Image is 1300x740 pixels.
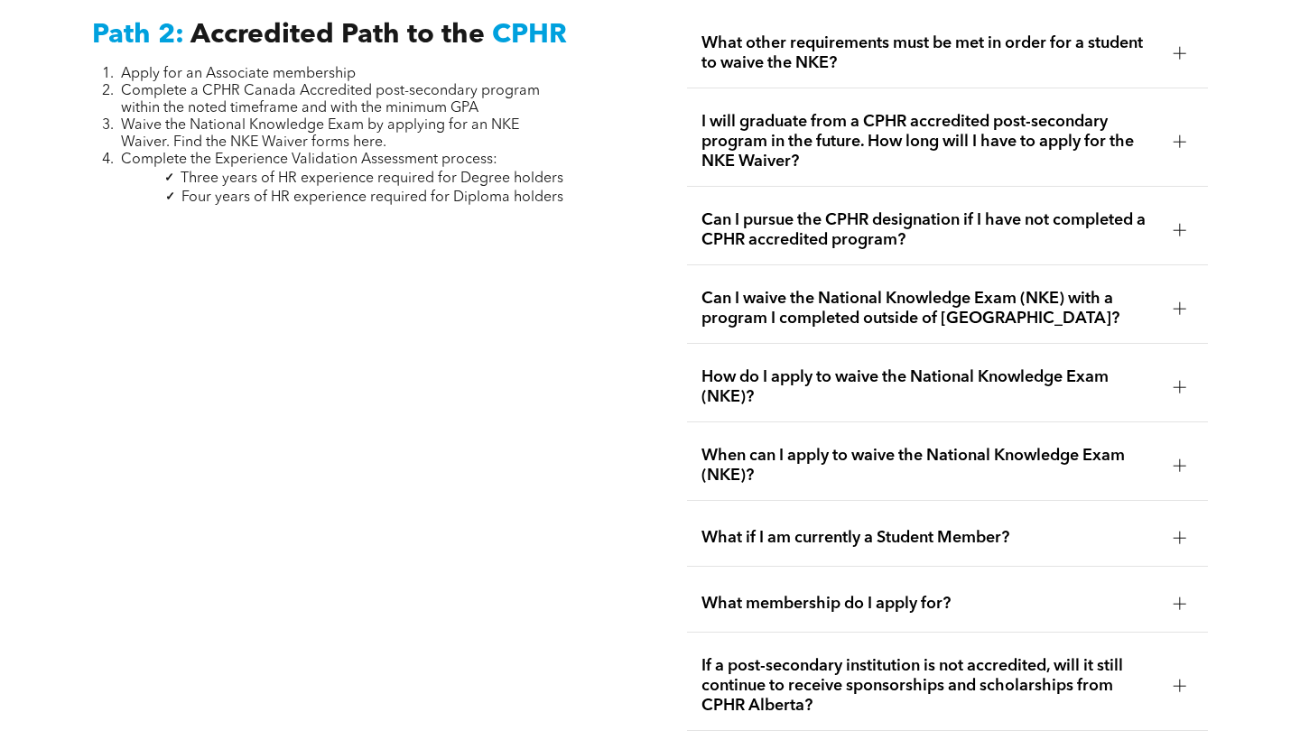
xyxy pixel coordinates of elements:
span: Path 2: [92,22,184,49]
span: What if I am currently a Student Member? [701,528,1158,548]
span: CPHR [492,22,567,49]
span: How do I apply to waive the National Knowledge Exam (NKE)? [701,367,1158,407]
span: I will graduate from a CPHR accredited post-secondary program in the future. How long will I have... [701,112,1158,171]
span: Accredited Path to the [190,22,485,49]
span: If a post-secondary institution is not accredited, will it still continue to receive sponsorships... [701,656,1158,716]
span: Complete a CPHR Canada Accredited post-secondary program within the noted timeframe and with the ... [121,84,540,116]
span: Apply for an Associate membership [121,67,356,81]
span: Can I pursue the CPHR designation if I have not completed a CPHR accredited program? [701,210,1158,250]
span: What other requirements must be met in order for a student to waive the NKE? [701,33,1158,73]
span: When can I apply to waive the National Knowledge Exam (NKE)? [701,446,1158,486]
span: Three years of HR experience required for Degree holders [181,171,563,186]
span: Waive the National Knowledge Exam by applying for an NKE Waiver. Find the NKE Waiver forms here. [121,118,519,150]
span: Complete the Experience Validation Assessment process: [121,153,497,167]
span: Four years of HR experience required for Diploma holders [181,190,563,205]
span: What membership do I apply for? [701,594,1158,614]
span: Can I waive the National Knowledge Exam (NKE) with a program I completed outside of [GEOGRAPHIC_D... [701,289,1158,328]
